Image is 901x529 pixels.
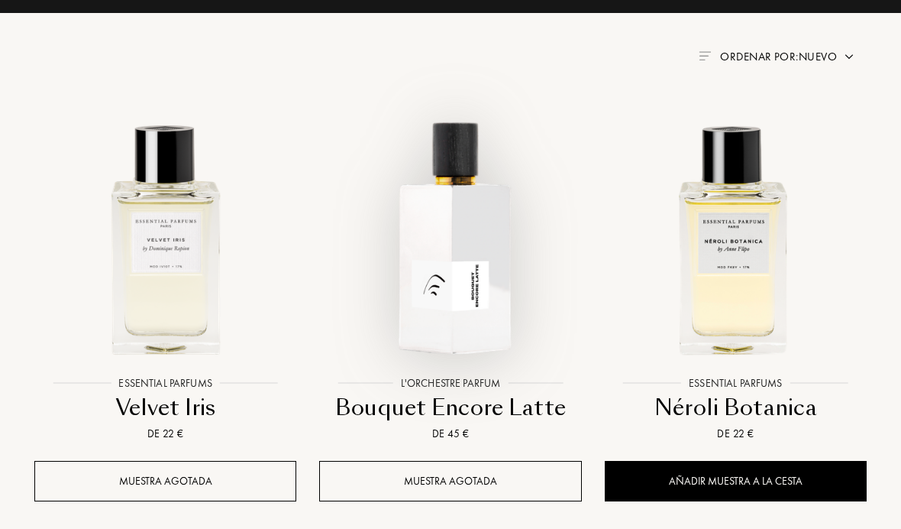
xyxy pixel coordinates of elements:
div: Añadir muestra a la cesta [605,461,867,501]
div: Muestra agotada [34,461,296,501]
div: Muestra agotada [319,461,581,501]
span: Ordenar por: Nuevo [720,49,837,64]
img: Bouquet Encore Latte L'Orchestre Parfum [322,109,579,366]
img: Néroli Botanica Essential Parfums [607,109,864,366]
div: De 22 € [40,426,290,442]
div: De 45 € [325,426,575,442]
a: Néroli Botanica Essential ParfumsEssential ParfumsNéroli BotanicaDe 22 € [605,92,867,460]
div: De 22 € [611,426,861,442]
img: Velvet Iris Essential Parfums [37,109,294,366]
a: Bouquet Encore Latte L'Orchestre ParfumL'Orchestre ParfumBouquet Encore LatteDe 45 € [319,92,581,460]
a: Velvet Iris Essential ParfumsEssential ParfumsVelvet IrisDe 22 € [34,92,296,460]
img: arrow.png [843,50,855,63]
img: filter_by.png [699,51,711,60]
